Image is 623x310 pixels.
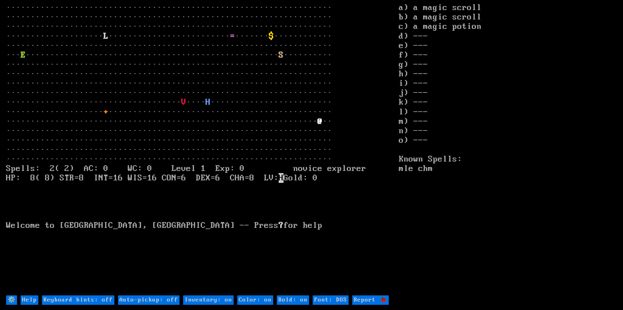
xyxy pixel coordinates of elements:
[181,97,186,107] font: V
[42,295,114,305] input: Keyboard hints: off
[103,107,108,117] font: +
[279,50,284,60] font: S
[277,295,309,305] input: Bold: on
[318,117,322,126] font: @
[352,295,389,305] input: Report 🐞
[237,295,273,305] input: Color: on
[21,295,38,305] input: Help
[21,50,26,60] font: E
[399,3,617,294] stats: a) a magic scroll b) a magic scroll c) a magic potion d) --- e) --- f) --- g) --- h) --- i) --- j...
[206,97,211,107] font: H
[183,295,234,305] input: Inventory: on
[269,31,274,41] font: $
[103,31,108,41] font: L
[279,221,284,230] b: ?
[313,295,349,305] input: Font: DOS
[6,295,17,305] input: ⚙️
[6,3,399,294] larn: ··································································· ·····························...
[230,31,235,41] font: =
[279,173,284,183] mark: H
[118,295,179,305] input: Auto-pickup: off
